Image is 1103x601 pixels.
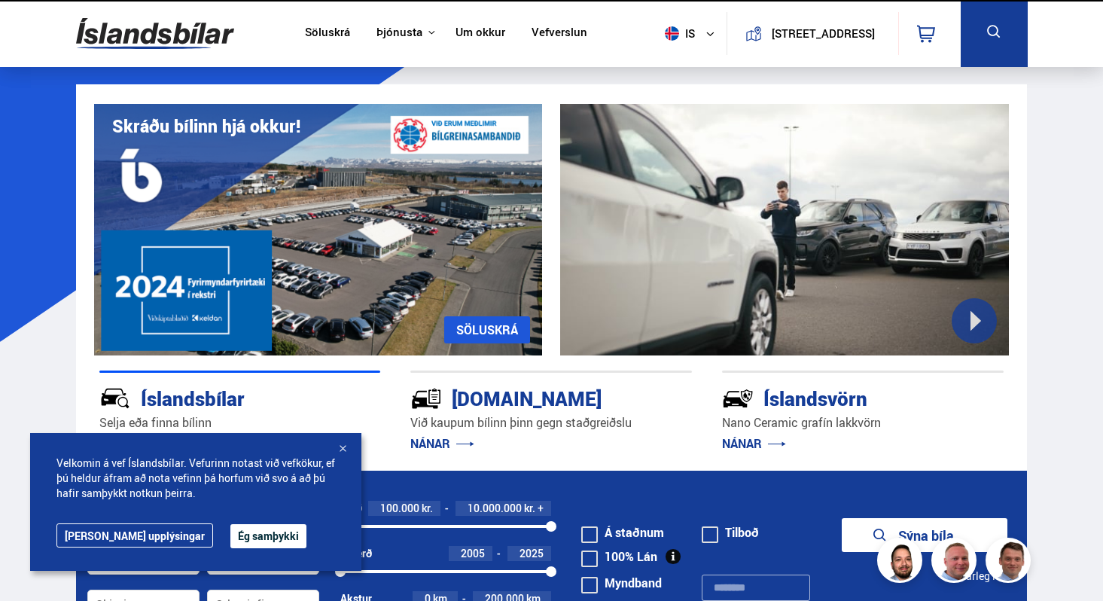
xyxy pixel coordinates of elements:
div: [DOMAIN_NAME] [410,384,638,410]
span: kr. [422,502,433,514]
a: Um okkur [456,26,505,41]
a: [STREET_ADDRESS] [736,12,889,55]
a: NÁNAR [410,435,474,452]
span: Velkomin á vef Íslandsbílar. Vefurinn notast við vefkökur, ef þú heldur áfram að nota vefinn þá h... [56,456,335,501]
div: Íslandsvörn [722,384,950,410]
img: svg+xml;base64,PHN2ZyB4bWxucz0iaHR0cDovL3d3dy53My5vcmcvMjAwMC9zdmciIHdpZHRoPSI1MTIiIGhlaWdodD0iNT... [665,26,679,41]
div: Íslandsbílar [99,384,328,410]
button: Þjónusta [376,26,422,40]
a: SÖLUSKRÁ [444,316,530,343]
button: Ég samþykki [230,524,306,548]
label: Á staðnum [581,526,664,538]
span: 100.000 [380,501,419,515]
span: is [659,26,696,41]
span: 2025 [520,546,544,560]
button: Sýna bíla [842,518,1007,552]
button: [STREET_ADDRESS] [768,27,879,40]
label: Myndband [581,577,662,589]
img: siFngHWaQ9KaOqBr.png [934,540,979,585]
p: Selja eða finna bílinn [99,414,381,432]
label: Tilboð [702,526,759,538]
a: Söluskrá [305,26,350,41]
button: is [659,11,727,56]
a: [PERSON_NAME] upplýsingar [56,523,213,548]
p: Nano Ceramic grafín lakkvörn [722,414,1004,432]
span: kr. [524,502,535,514]
img: tr5P-W3DuiFaO7aO.svg [410,383,442,414]
span: 10.000.000 [468,501,522,515]
a: NÁNAR [722,435,786,452]
p: Við kaupum bílinn þinn gegn staðgreiðslu [410,414,692,432]
h1: Skráðu bílinn hjá okkur! [112,116,300,136]
img: JRvxyua_JYH6wB4c.svg [99,383,131,414]
img: G0Ugv5HjCgRt.svg [76,9,234,58]
img: FbJEzSuNWCJXmdc-.webp [988,540,1033,585]
label: 100% Lán [581,551,657,563]
img: -Svtn6bYgwAsiwNX.svg [722,383,754,414]
span: + [538,502,544,514]
span: 2005 [461,546,485,560]
img: eKx6w-_Home_640_.png [94,104,543,355]
a: Vefverslun [532,26,587,41]
img: nhp88E3Fdnt1Opn2.png [879,540,925,585]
